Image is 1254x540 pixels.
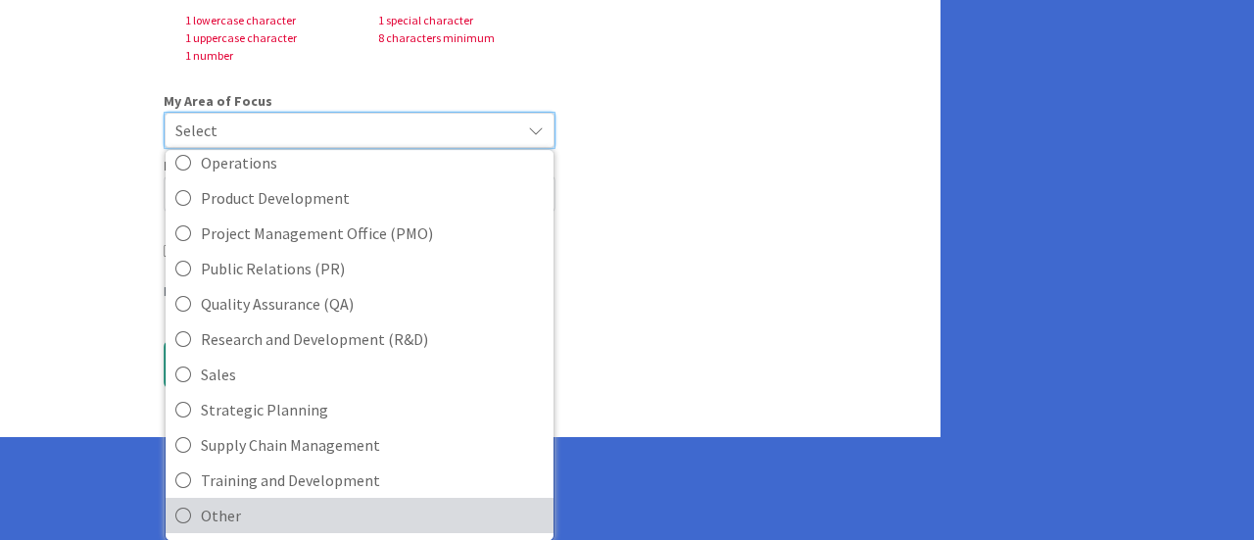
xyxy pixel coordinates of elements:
[175,117,510,144] span: Select
[166,357,554,392] a: Sales
[201,501,544,530] span: Other
[166,392,554,427] a: Strategic Planning
[164,341,360,388] button: Continue
[166,180,554,216] a: Product Development
[166,463,554,498] a: Training and Development
[169,12,362,29] span: 1 lowercase character
[201,395,544,424] span: Strategic Planning
[166,498,554,533] a: Other
[362,29,555,47] span: 8 characters minimum
[201,148,544,177] span: Operations
[201,430,544,460] span: Supply Chain Management
[166,286,554,321] a: Quality Assurance (QA)
[166,427,554,463] a: Supply Chain Management
[201,254,544,283] span: Public Relations (PR)
[166,321,554,357] a: Research and Development (R&D)
[201,360,544,389] span: Sales
[164,94,272,108] span: My Area of Focus
[201,466,544,495] span: Training and Development
[201,219,544,248] span: Project Management Office (PMO)
[164,281,555,302] div: By continuing you agree to the and
[201,183,544,213] span: Product Development
[166,145,554,180] a: Operations
[166,251,554,286] a: Public Relations (PR)
[362,12,555,29] span: 1 special character
[169,29,362,47] span: 1 uppercase character
[166,216,554,251] a: Project Management Office (PMO)
[201,324,544,354] span: Research and Development (R&D)
[164,241,555,262] div: Localization Settings
[201,289,544,319] span: Quality Assurance (QA)
[164,159,267,172] span: My Primary Role
[169,47,362,65] span: 1 number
